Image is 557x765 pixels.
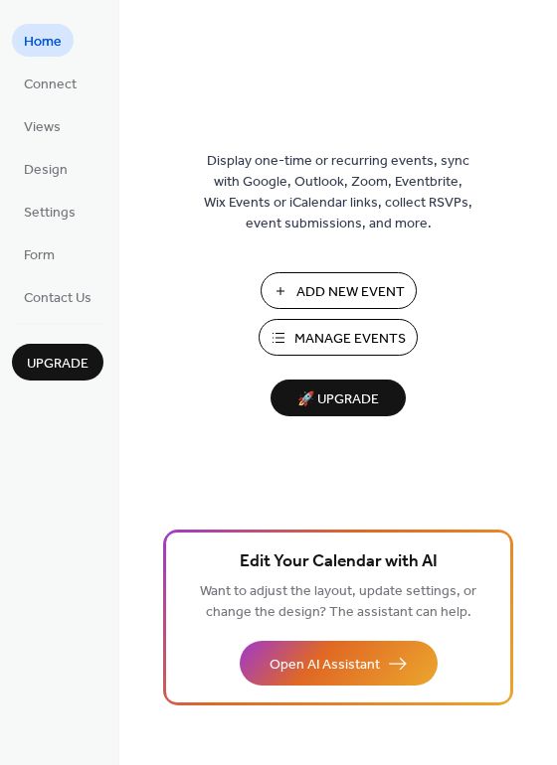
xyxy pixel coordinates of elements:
[12,280,103,313] a: Contact Us
[240,641,438,686] button: Open AI Assistant
[12,237,67,270] a: Form
[270,655,380,676] span: Open AI Assistant
[24,203,76,224] span: Settings
[27,354,89,375] span: Upgrade
[12,195,88,228] a: Settings
[24,245,55,266] span: Form
[240,548,438,576] span: Edit Your Calendar with AI
[296,282,405,303] span: Add New Event
[24,117,61,138] span: Views
[24,160,68,181] span: Design
[24,288,92,309] span: Contact Us
[294,329,406,350] span: Manage Events
[259,319,418,356] button: Manage Events
[271,380,406,416] button: 🚀 Upgrade
[12,152,80,185] a: Design
[12,67,89,99] a: Connect
[261,272,417,309] button: Add New Event
[12,344,103,381] button: Upgrade
[200,578,476,626] span: Want to adjust the layout, update settings, or change the design? The assistant can help.
[282,386,394,413] span: 🚀 Upgrade
[204,151,472,234] span: Display one-time or recurring events, sync with Google, Outlook, Zoom, Eventbrite, Wix Events or ...
[24,75,77,95] span: Connect
[12,109,73,142] a: Views
[24,32,62,53] span: Home
[12,24,74,57] a: Home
